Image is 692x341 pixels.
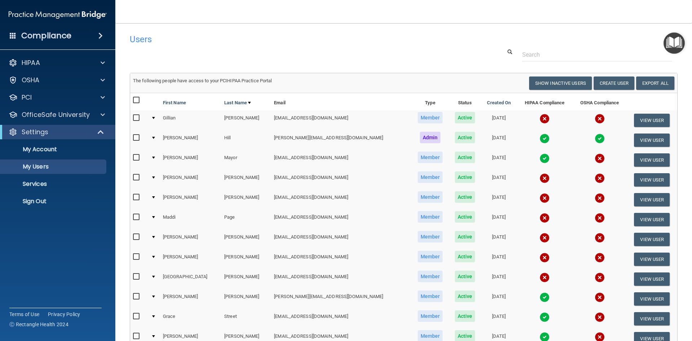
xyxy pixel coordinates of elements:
span: Active [455,290,475,302]
button: View User [634,272,670,286]
td: [GEOGRAPHIC_DATA] [160,269,221,289]
p: OfficeSafe University [22,110,90,119]
td: [PERSON_NAME] [221,289,271,309]
img: cross.ca9f0e7f.svg [595,213,605,223]
span: Member [418,290,443,302]
button: View User [634,193,670,206]
td: [DATE] [481,229,517,249]
td: [PERSON_NAME] [160,130,221,150]
a: Export All [636,76,674,90]
span: Member [418,112,443,123]
span: Member [418,171,443,183]
button: Create User [594,76,634,90]
span: The following people have access to your PCIHIPAA Practice Portal [133,78,272,83]
span: Member [418,271,443,282]
p: Settings [22,128,48,136]
td: [DATE] [481,150,517,170]
a: First Name [163,99,186,107]
td: [DATE] [481,110,517,130]
p: PCI [22,93,32,102]
button: View User [634,114,670,127]
td: [PERSON_NAME] [221,190,271,210]
span: Active [455,152,475,163]
span: Active [455,191,475,203]
img: cross.ca9f0e7f.svg [595,193,605,203]
img: cross.ca9f0e7f.svg [595,153,605,163]
td: [EMAIL_ADDRESS][DOMAIN_NAME] [271,110,411,130]
a: HIPAA [9,58,105,67]
td: [PERSON_NAME] [160,190,221,210]
td: [PERSON_NAME][EMAIL_ADDRESS][DOMAIN_NAME] [271,289,411,309]
td: [PERSON_NAME][EMAIL_ADDRESS][DOMAIN_NAME] [271,130,411,150]
img: cross.ca9f0e7f.svg [595,173,605,183]
td: [DATE] [481,170,517,190]
p: My Users [5,163,103,170]
a: Last Name [224,99,251,107]
a: Terms of Use [9,311,39,318]
td: [DATE] [481,130,517,150]
span: Member [418,152,443,163]
a: OfficeSafe University [9,110,105,119]
h4: Users [130,35,445,44]
td: [DATE] [481,269,517,289]
span: Active [455,271,475,282]
td: [DATE] [481,309,517,329]
button: View User [634,312,670,325]
span: Member [418,251,443,262]
a: Privacy Policy [48,311,80,318]
th: Status [449,93,481,110]
img: cross.ca9f0e7f.svg [540,193,550,203]
span: Active [455,310,475,322]
th: Email [271,93,411,110]
td: [EMAIL_ADDRESS][DOMAIN_NAME] [271,170,411,190]
button: Show Inactive Users [529,76,592,90]
p: OSHA [22,76,40,84]
td: [DATE] [481,210,517,229]
span: Admin [420,132,441,143]
td: [PERSON_NAME] [221,269,271,289]
a: OSHA [9,76,105,84]
img: tick.e7d51cea.svg [595,134,605,144]
td: Page [221,210,271,229]
td: [EMAIL_ADDRESS][DOMAIN_NAME] [271,269,411,289]
iframe: Drift Widget Chat Controller [567,290,683,319]
td: [EMAIL_ADDRESS][DOMAIN_NAME] [271,249,411,269]
td: [PERSON_NAME] [221,170,271,190]
span: Active [455,211,475,223]
td: [EMAIL_ADDRESS][DOMAIN_NAME] [271,190,411,210]
img: tick.e7d51cea.svg [540,153,550,163]
img: cross.ca9f0e7f.svg [540,213,550,223]
img: cross.ca9f0e7f.svg [540,233,550,243]
img: cross.ca9f0e7f.svg [540,173,550,183]
p: My Account [5,146,103,153]
span: Active [455,231,475,242]
button: View User [634,134,670,147]
td: [DATE] [481,190,517,210]
th: HIPAA Compliance [517,93,572,110]
span: Ⓒ Rectangle Health 2024 [9,321,68,328]
button: Open Resource Center [664,32,685,54]
p: HIPAA [22,58,40,67]
img: tick.e7d51cea.svg [540,134,550,144]
td: Maddi [160,210,221,229]
img: cross.ca9f0e7f.svg [595,272,605,283]
button: View User [634,173,670,187]
span: Active [455,132,475,143]
img: tick.e7d51cea.svg [540,292,550,302]
button: View User [634,253,670,266]
input: Search [522,48,672,61]
td: Hill [221,130,271,150]
span: Member [418,211,443,223]
a: Settings [9,128,105,136]
p: Services [5,180,103,188]
img: cross.ca9f0e7f.svg [595,233,605,243]
td: Grace [160,309,221,329]
td: [EMAIL_ADDRESS][DOMAIN_NAME] [271,210,411,229]
span: Active [455,171,475,183]
img: tick.e7d51cea.svg [540,312,550,322]
a: Created On [487,99,511,107]
td: [PERSON_NAME] [160,150,221,170]
td: [DATE] [481,249,517,269]
td: [DATE] [481,289,517,309]
button: View User [634,153,670,167]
